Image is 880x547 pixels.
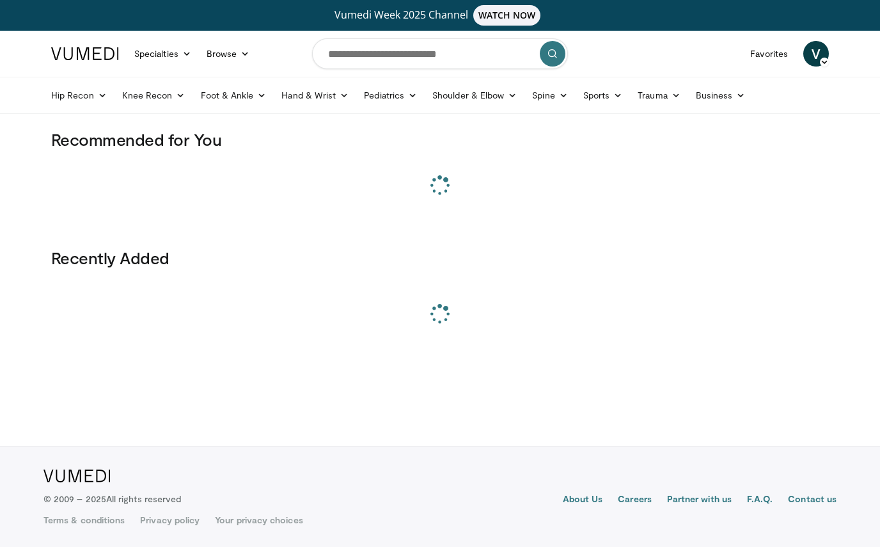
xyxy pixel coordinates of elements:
a: Vumedi Week 2025 ChannelWATCH NOW [53,5,827,26]
a: Foot & Ankle [193,83,274,108]
img: VuMedi Logo [51,47,119,60]
p: © 2009 – 2025 [43,493,181,505]
a: Hip Recon [43,83,114,108]
a: Partner with us [667,493,732,508]
a: Specialties [127,41,199,67]
span: All rights reserved [106,493,181,504]
a: Pediatrics [356,83,425,108]
a: V [803,41,829,67]
a: Spine [524,83,575,108]
a: Sports [576,83,631,108]
a: Shoulder & Elbow [425,83,524,108]
a: Trauma [630,83,688,108]
img: VuMedi Logo [43,470,111,482]
a: About Us [563,493,603,508]
a: Browse [199,41,258,67]
a: Hand & Wrist [274,83,356,108]
a: Knee Recon [114,83,193,108]
h3: Recommended for You [51,129,829,150]
a: Your privacy choices [215,514,302,527]
a: Careers [618,493,652,508]
input: Search topics, interventions [312,38,568,69]
a: Contact us [788,493,837,508]
h3: Recently Added [51,248,829,268]
a: Privacy policy [140,514,200,527]
a: Business [688,83,753,108]
a: Terms & conditions [43,514,125,527]
a: Favorites [742,41,796,67]
a: F.A.Q. [747,493,773,508]
span: WATCH NOW [473,5,541,26]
